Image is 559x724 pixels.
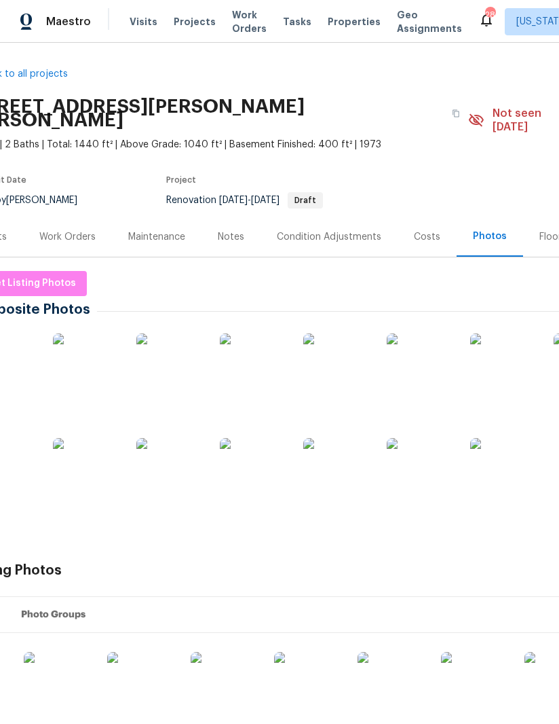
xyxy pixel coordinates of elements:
span: Properties [328,15,381,29]
div: Condition Adjustments [277,230,381,244]
div: Maintenance [128,230,185,244]
span: Draft [289,196,322,204]
span: Project [166,176,196,184]
span: Maestro [46,15,91,29]
div: Work Orders [39,230,96,244]
span: Visits [130,15,157,29]
div: Photos [473,230,507,243]
span: [DATE] [219,196,248,205]
span: [DATE] [251,196,279,205]
span: - [219,196,279,205]
div: Notes [218,230,244,244]
span: Tasks [283,17,311,26]
span: Renovation [166,196,323,205]
span: Projects [174,15,216,29]
span: Geo Assignments [397,8,462,35]
button: Copy Address [444,101,468,126]
div: 28 [485,8,495,22]
div: Costs [414,230,440,244]
span: Work Orders [232,8,267,35]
